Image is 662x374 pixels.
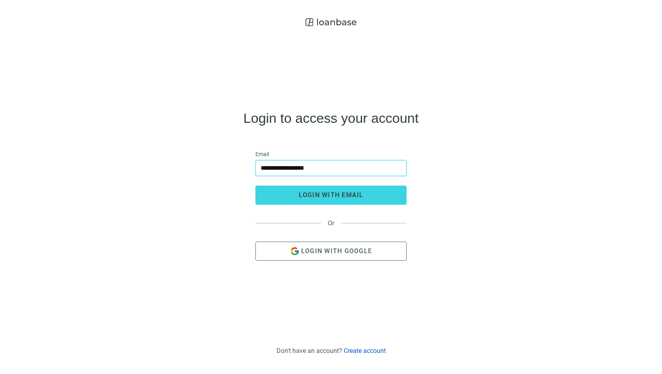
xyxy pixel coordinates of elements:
div: Don't have an account? [276,347,386,355]
span: login with email [299,191,364,199]
button: login with email [255,186,407,205]
h4: Login to access your account [243,112,419,124]
span: Email [255,150,269,159]
span: Login with Google [301,247,372,255]
a: Create account [344,347,386,355]
span: Or [321,219,341,227]
button: Login with Google [255,242,407,261]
